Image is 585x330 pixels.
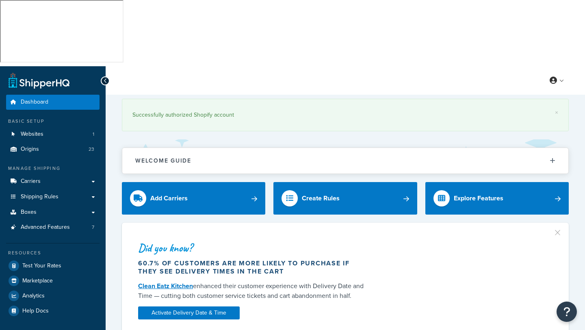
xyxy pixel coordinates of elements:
[6,250,100,256] div: Resources
[132,109,558,121] div: Successfully authorized Shopify account
[138,281,370,301] div: enhanced their customer experience with Delivery Date and Time — cutting both customer service ti...
[21,99,48,106] span: Dashboard
[302,193,340,204] div: Create Rules
[138,259,370,276] div: 60.7% of customers are more likely to purchase if they see delivery times in the cart
[555,109,558,116] a: ×
[6,289,100,303] a: Analytics
[6,205,100,220] a: Boxes
[138,242,370,254] div: Did you know?
[6,274,100,288] a: Marketplace
[6,174,100,189] a: Carriers
[6,142,100,157] li: Origins
[6,189,100,204] a: Shipping Rules
[6,220,100,235] a: Advanced Features7
[22,293,45,300] span: Analytics
[6,304,100,318] a: Help Docs
[6,258,100,273] a: Test Your Rates
[22,308,49,315] span: Help Docs
[21,131,43,138] span: Websites
[21,193,58,200] span: Shipping Rules
[93,131,94,138] span: 1
[92,224,94,231] span: 7
[122,148,568,174] button: Welcome Guide
[6,118,100,125] div: Basic Setup
[273,182,417,215] a: Create Rules
[454,193,503,204] div: Explore Features
[6,165,100,172] div: Manage Shipping
[557,302,577,322] button: Open Resource Center
[22,278,53,284] span: Marketplace
[122,182,265,215] a: Add Carriers
[21,178,41,185] span: Carriers
[89,146,94,153] span: 23
[135,158,191,164] h2: Welcome Guide
[6,127,100,142] a: Websites1
[6,220,100,235] li: Advanced Features
[21,209,37,216] span: Boxes
[150,193,188,204] div: Add Carriers
[21,224,70,231] span: Advanced Features
[22,263,61,269] span: Test Your Rates
[6,127,100,142] li: Websites
[425,182,569,215] a: Explore Features
[138,306,240,319] a: Activate Delivery Date & Time
[138,281,193,291] a: Clean Eatz Kitchen
[6,142,100,157] a: Origins23
[21,146,39,153] span: Origins
[6,95,100,110] a: Dashboard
